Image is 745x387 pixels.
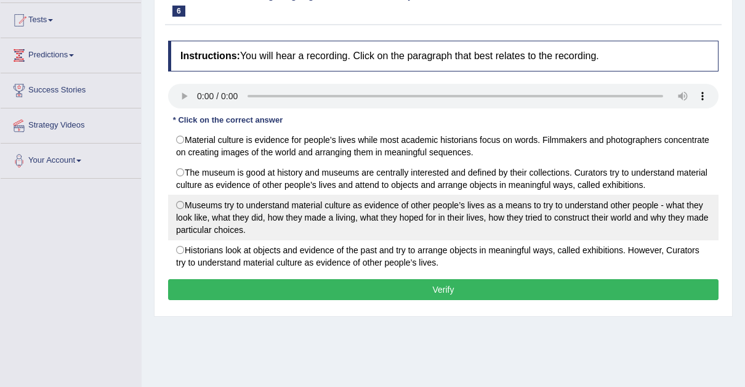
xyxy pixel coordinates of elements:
[1,38,141,69] a: Predictions
[168,41,719,71] h4: You will hear a recording. Click on the paragraph that best relates to the recording.
[1,108,141,139] a: Strategy Videos
[1,3,141,34] a: Tests
[168,162,719,195] label: The museum is good at history and museums are centrally interested and defined by their collectio...
[172,6,185,17] span: 6
[168,195,719,240] label: Museums try to understand material culture as evidence of other people’s lives as a means to try ...
[1,73,141,104] a: Success Stories
[168,129,719,163] label: Material culture is evidence for people’s lives while most academic historians focus on words. Fi...
[1,144,141,174] a: Your Account
[168,279,719,300] button: Verify
[168,240,719,273] label: Historians look at objects and evidence of the past and try to arrange objects in meaningful ways...
[180,51,240,61] b: Instructions:
[168,115,288,126] div: * Click on the correct answer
